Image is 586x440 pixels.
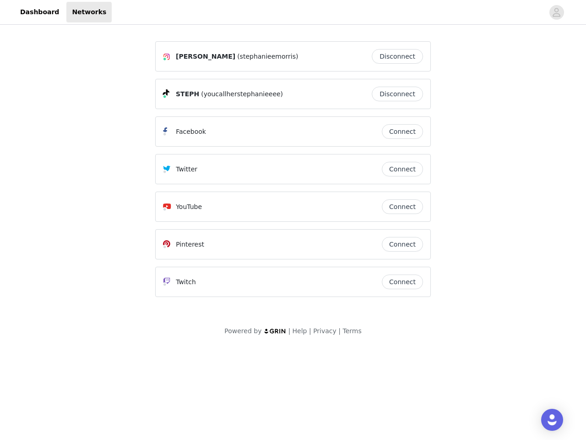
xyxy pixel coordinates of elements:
span: [PERSON_NAME] [176,52,235,61]
span: | [338,327,341,335]
button: Connect [382,199,423,214]
span: | [309,327,311,335]
a: Terms [342,327,361,335]
div: avatar [552,5,561,20]
span: Powered by [224,327,261,335]
img: logo [264,328,287,334]
button: Connect [382,237,423,252]
button: Disconnect [372,87,423,101]
button: Disconnect [372,49,423,64]
p: Twitter [176,165,197,174]
p: Pinterest [176,240,204,249]
p: Twitch [176,277,196,287]
img: Instagram Icon [163,53,170,60]
button: Connect [382,275,423,289]
span: (youcallherstephanieeee) [201,89,283,99]
a: Privacy [313,327,336,335]
button: Connect [382,124,423,139]
span: | [288,327,291,335]
span: STEPH [176,89,199,99]
button: Connect [382,162,423,176]
a: Networks [66,2,112,22]
a: Dashboard [15,2,65,22]
span: (stephanieemorris) [237,52,298,61]
a: Help [293,327,307,335]
p: Facebook [176,127,206,137]
p: YouTube [176,202,202,212]
div: Open Intercom Messenger [541,409,563,431]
